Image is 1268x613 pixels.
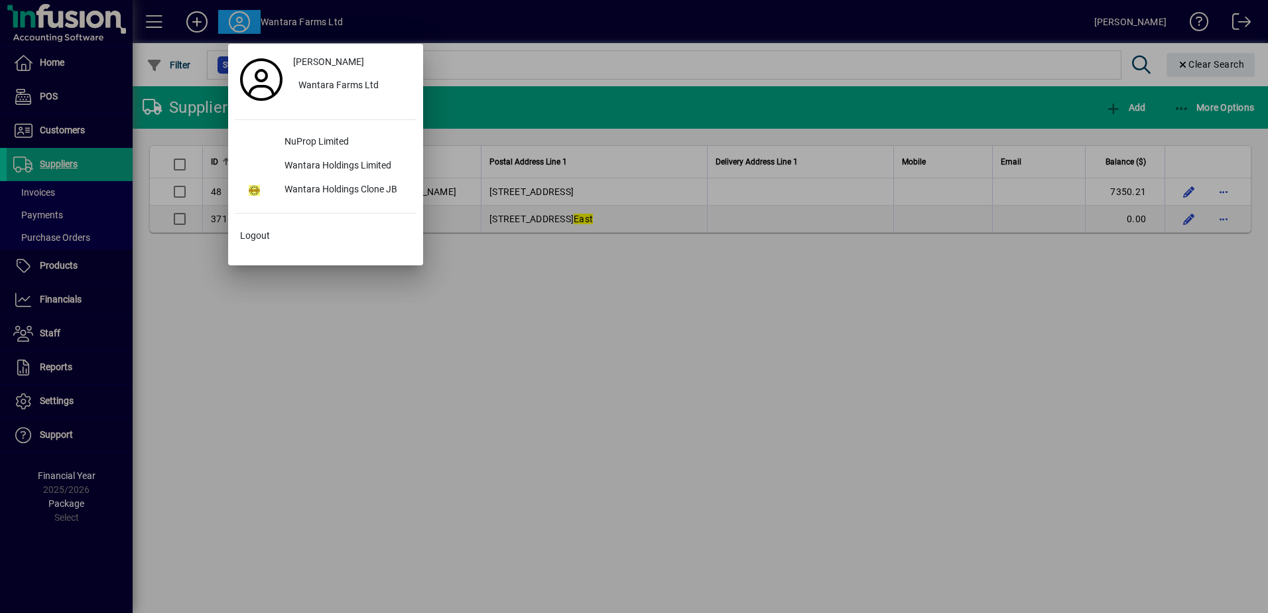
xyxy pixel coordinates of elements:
[288,74,416,98] button: Wantara Farms Ltd
[293,55,364,69] span: [PERSON_NAME]
[235,224,416,248] button: Logout
[240,229,270,243] span: Logout
[235,155,416,178] button: Wantara Holdings Limited
[288,50,416,74] a: [PERSON_NAME]
[235,131,416,155] button: NuProp Limited
[235,68,288,92] a: Profile
[235,178,416,202] button: Wantara Holdings Clone JB
[274,131,416,155] div: NuProp Limited
[274,178,416,202] div: Wantara Holdings Clone JB
[274,155,416,178] div: Wantara Holdings Limited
